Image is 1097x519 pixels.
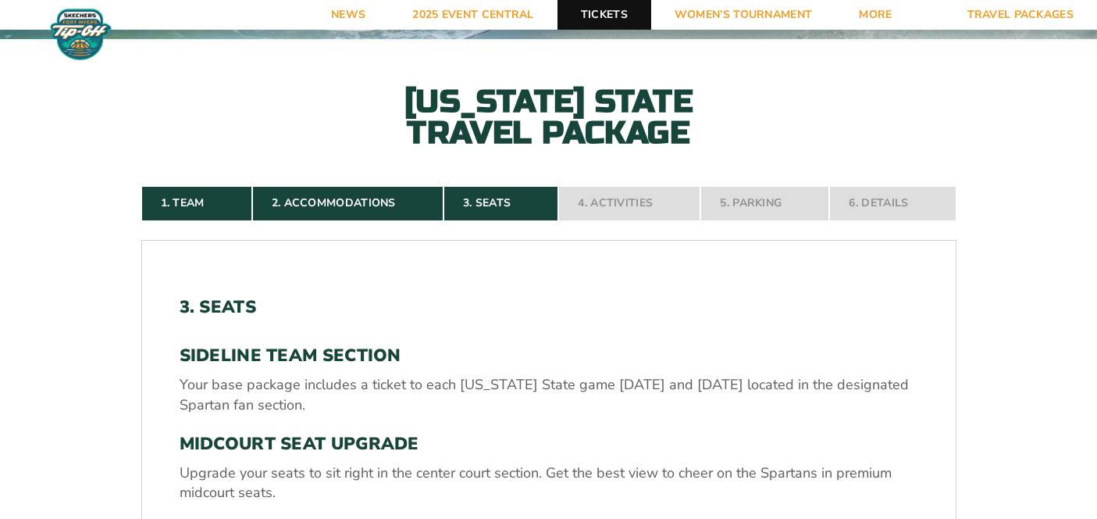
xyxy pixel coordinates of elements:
[180,345,918,366] h3: SIDELINE TEAM SECTION
[180,464,918,503] p: Upgrade your seats to sit right in the center court section. Get the best view to cheer on the Sp...
[180,375,918,414] p: Your base package includes a ticket to each [US_STATE] State game [DATE] and [DATE] located in th...
[377,86,721,149] h2: [US_STATE] State Travel Package
[252,186,443,220] a: 2. Accommodations
[141,186,252,220] a: 1. Team
[180,434,918,454] h3: MIDCOURT SEAT UPGRADE
[180,297,918,317] h2: 3. Seats
[47,8,115,61] img: Fort Myers Tip-Off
